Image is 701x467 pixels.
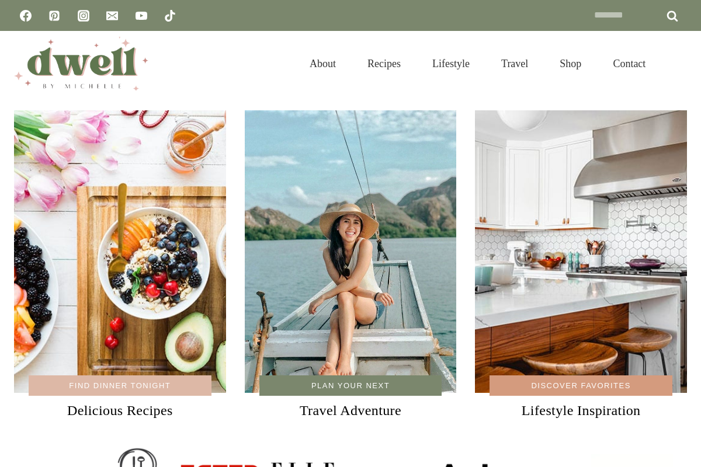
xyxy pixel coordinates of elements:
a: Pinterest [43,4,66,27]
a: Recipes [352,43,417,84]
a: Instagram [72,4,95,27]
img: DWELL by michelle [14,37,148,90]
a: YouTube [130,4,153,27]
a: Email [100,4,124,27]
nav: Primary Navigation [294,43,661,84]
a: About [294,43,352,84]
a: Shop [544,43,597,84]
button: View Search Form [667,54,687,74]
a: Travel [485,43,544,84]
a: TikTok [158,4,182,27]
a: Facebook [14,4,37,27]
a: Contact [597,43,661,84]
a: Lifestyle [417,43,485,84]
